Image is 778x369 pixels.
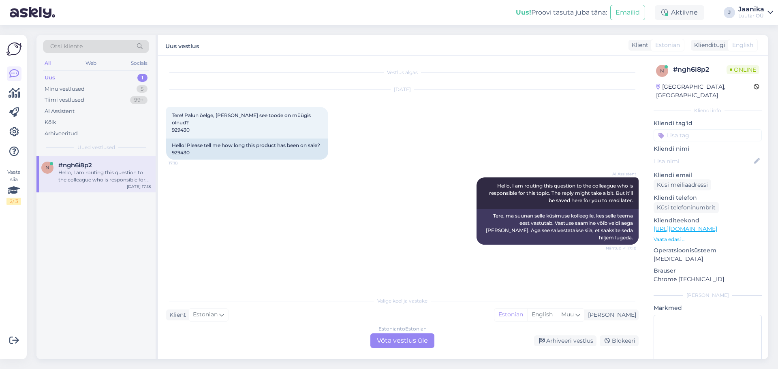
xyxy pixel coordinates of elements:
div: 5 [137,85,147,93]
div: Arhiveeritud [45,130,78,138]
div: Kliendi info [654,107,762,114]
span: Estonian [193,310,218,319]
div: Arhiveeri vestlus [534,335,596,346]
p: Vaata edasi ... [654,236,762,243]
img: Askly Logo [6,41,22,57]
p: [MEDICAL_DATA] [654,255,762,263]
p: Kliendi nimi [654,145,762,153]
div: Tere, ma suunan selle küsimuse kolleegile, kes selle teema eest vastutab. Vastuse saamine võib ve... [477,209,639,245]
div: All [43,58,52,68]
span: Estonian [655,41,680,49]
input: Lisa nimi [654,157,752,166]
span: AI Assistent [606,171,636,177]
div: Klienditugi [691,41,725,49]
div: Klient [166,311,186,319]
div: [PERSON_NAME] [585,311,636,319]
p: Chrome [TECHNICAL_ID] [654,275,762,284]
span: n [660,68,664,74]
div: Võta vestlus üle [370,333,434,348]
span: Otsi kliente [50,42,83,51]
div: Aktiivne [655,5,704,20]
p: Kliendi telefon [654,194,762,202]
div: Klient [628,41,648,49]
div: Hello! Please tell me how long this product has been on sale? 929430 [166,139,328,160]
span: #ngh6i8p2 [58,162,92,169]
div: Estonian to Estonian [378,325,427,333]
div: Valige keel ja vastake [166,297,639,305]
span: Tere! Palun öelge, [PERSON_NAME] see toode on müügis olnud? 929430 [172,112,312,133]
div: Luutar OÜ [738,13,764,19]
div: [GEOGRAPHIC_DATA], [GEOGRAPHIC_DATA] [656,83,754,100]
p: Kliendi tag'id [654,119,762,128]
span: English [732,41,753,49]
div: Socials [129,58,149,68]
div: 2 / 3 [6,198,21,205]
input: Lisa tag [654,129,762,141]
div: [PERSON_NAME] [654,292,762,299]
p: Brauser [654,267,762,275]
p: Klienditeekond [654,216,762,225]
div: Hello, I am routing this question to the colleague who is responsible for this topic. The reply m... [58,169,151,183]
div: J [724,7,735,18]
a: JaanikaLuutar OÜ [738,6,773,19]
div: Tiimi vestlused [45,96,84,104]
span: Online [727,65,759,74]
span: Muu [561,311,574,318]
div: Estonian [494,309,527,321]
div: # ngh6i8p2 [673,65,727,75]
span: Hello, I am routing this question to the colleague who is responsible for this topic. The reply m... [489,183,634,203]
span: Nähtud ✓ 17:18 [606,245,636,251]
div: [DATE] 17:18 [127,183,151,190]
div: Minu vestlused [45,85,85,93]
span: Uued vestlused [77,144,115,151]
div: 99+ [130,96,147,104]
button: Emailid [610,5,645,20]
span: 17:18 [169,160,199,166]
div: Web [84,58,98,68]
div: Jaanika [738,6,764,13]
div: Küsi meiliaadressi [654,179,711,190]
div: 1 [137,74,147,82]
p: Kliendi email [654,171,762,179]
p: Märkmed [654,304,762,312]
span: n [45,164,49,171]
div: Proovi tasuta juba täna: [516,8,607,17]
div: Vaata siia [6,169,21,205]
a: [URL][DOMAIN_NAME] [654,225,717,232]
div: [DATE] [166,86,639,93]
div: English [527,309,557,321]
b: Uus! [516,9,531,16]
label: Uus vestlus [165,40,199,51]
div: Vestlus algas [166,69,639,76]
p: Operatsioonisüsteem [654,246,762,255]
div: AI Assistent [45,107,75,115]
div: Uus [45,74,55,82]
div: Küsi telefoninumbrit [654,202,719,213]
div: Blokeeri [600,335,639,346]
div: Kõik [45,118,56,126]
